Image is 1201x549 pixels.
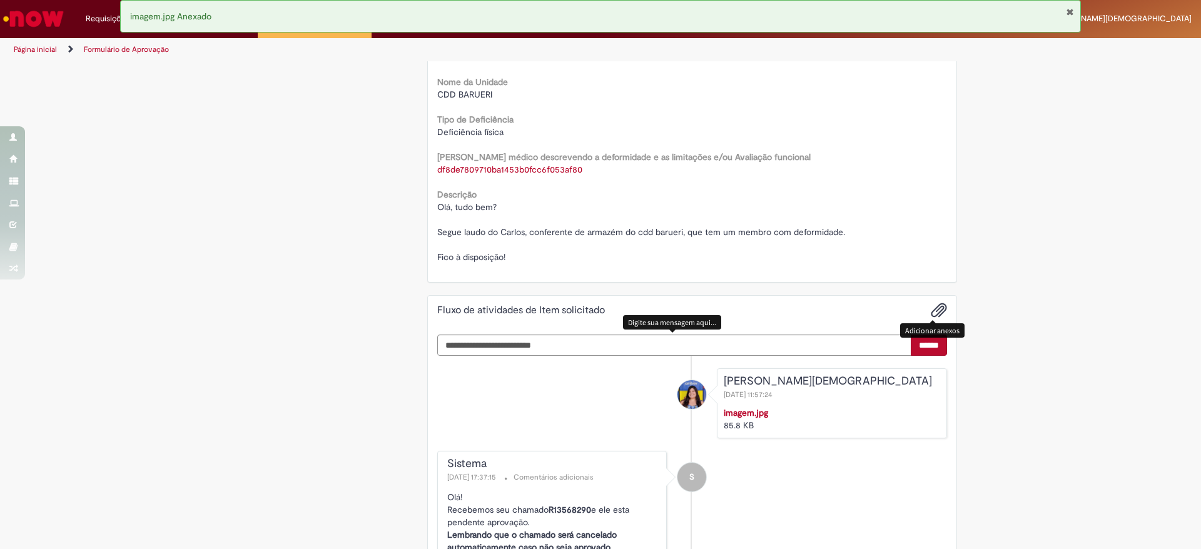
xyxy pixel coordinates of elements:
h2: Fluxo de atividades de Item solicitado Histórico de tíquete [437,305,605,316]
b: Nome da Unidade [437,76,508,88]
b: Tipo de Deficiência [437,114,514,125]
div: System [677,463,706,491]
div: Adicionar anexos [900,323,965,338]
a: imagem.jpg [724,407,768,418]
textarea: Digite sua mensagem aqui... [437,335,912,356]
button: Adicionar anexos [931,302,947,318]
button: Fechar Notificação [1066,7,1074,17]
ul: Trilhas de página [9,38,791,61]
span: Deficiência física [437,126,504,138]
div: [PERSON_NAME][DEMOGRAPHIC_DATA] [724,375,937,388]
div: Sistema [447,458,661,470]
span: [PERSON_NAME][DEMOGRAPHIC_DATA] [1042,13,1192,24]
b: Descrição [437,189,477,200]
span: [DATE] 11:57:24 [724,390,775,400]
a: Página inicial [14,44,57,54]
div: Digite sua mensagem aqui... [623,315,721,330]
span: imagem.jpg Anexado [130,11,211,22]
img: ServiceNow [1,6,66,31]
div: 85.8 KB [724,406,937,431]
b: R13568290 [549,504,591,515]
a: Download de df8de7809710ba1453b0fcc6f053af80 [437,164,582,175]
div: Adriely Da Silva Evangelista [677,380,706,409]
a: Formulário de Aprovação [84,44,169,54]
small: Comentários adicionais [514,472,594,483]
span: Olá, tudo bem? Segue laudo do Carlos, conferente de armazém do cdd barueri, que tem um membro com... [437,201,845,263]
span: Requisições [86,13,129,25]
span: [DATE] 17:37:15 [447,472,499,482]
span: S [689,462,694,492]
b: [PERSON_NAME] médico descrevendo a deformidade e as limitações e/ou Avaliação funcional [437,151,811,163]
span: CDD BARUERI [437,89,492,100]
